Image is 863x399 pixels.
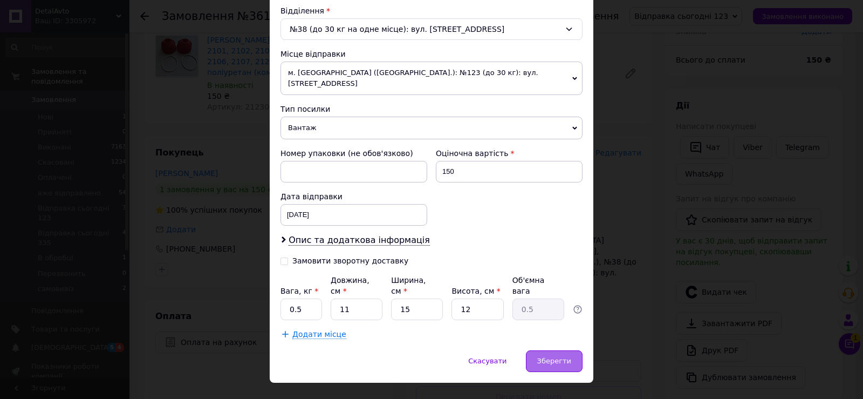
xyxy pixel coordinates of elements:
label: Ширина, см [391,276,426,295]
div: Дата відправки [280,191,427,202]
span: Місце відправки [280,50,346,58]
div: Замовити зворотну доставку [292,256,408,266]
div: №38 (до 30 кг на одне місце): вул. [STREET_ADDRESS] [280,18,583,40]
label: Висота, см [451,287,500,295]
span: Опис та додаткова інформація [289,235,430,246]
div: Оціночна вартість [436,148,583,159]
label: Вага, кг [280,287,318,295]
span: Тип посилки [280,105,330,113]
span: м. [GEOGRAPHIC_DATA] ([GEOGRAPHIC_DATA].): №123 (до 30 кг): вул. [STREET_ADDRESS] [280,62,583,95]
span: Додати місце [292,330,346,339]
div: Відділення [280,5,583,16]
div: Об'ємна вага [512,275,564,296]
span: Зберегти [537,357,571,365]
label: Довжина, см [331,276,369,295]
span: Скасувати [468,357,506,365]
div: Номер упаковки (не обов'язково) [280,148,427,159]
span: Вантаж [280,117,583,139]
